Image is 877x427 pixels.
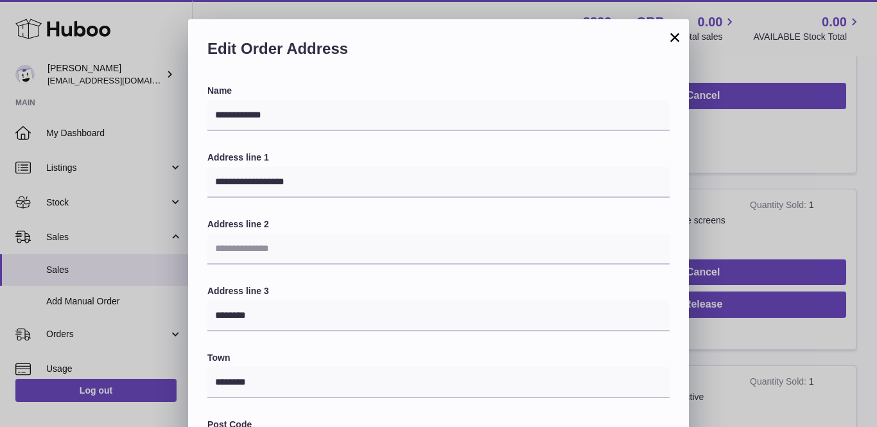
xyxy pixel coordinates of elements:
label: Address line 3 [207,285,670,297]
h2: Edit Order Address [207,39,670,65]
label: Name [207,85,670,97]
label: Address line 1 [207,152,670,164]
label: Address line 2 [207,218,670,231]
label: Town [207,352,670,364]
button: × [667,30,682,45]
